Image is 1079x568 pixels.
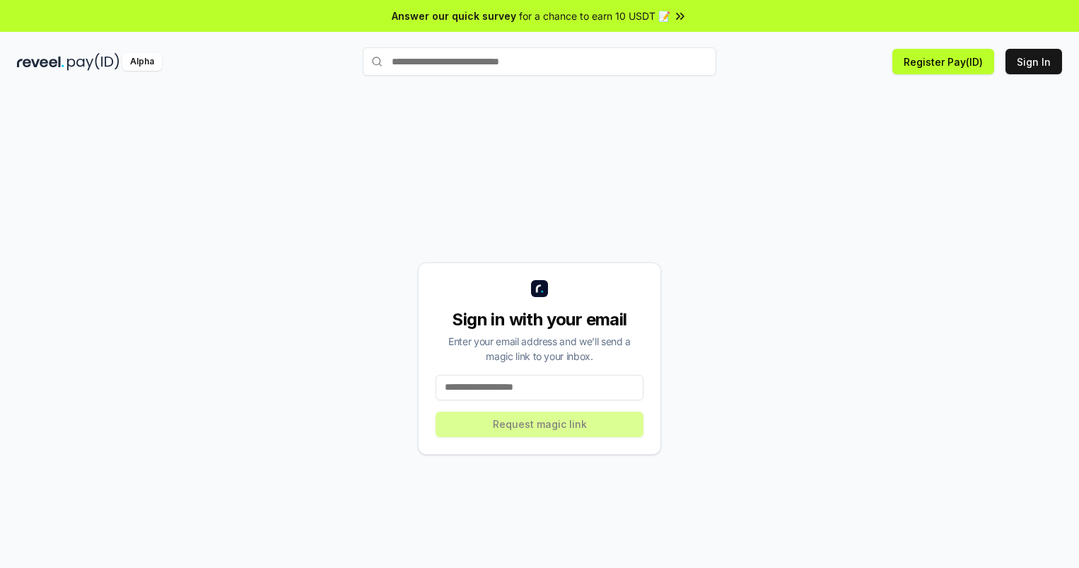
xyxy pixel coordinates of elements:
div: Alpha [122,53,162,71]
span: for a chance to earn 10 USDT 📝 [519,8,670,23]
img: pay_id [67,53,119,71]
button: Register Pay(ID) [892,49,994,74]
div: Sign in with your email [436,308,643,331]
div: Enter your email address and we’ll send a magic link to your inbox. [436,334,643,364]
img: reveel_dark [17,53,64,71]
img: logo_small [531,280,548,297]
button: Sign In [1005,49,1062,74]
span: Answer our quick survey [392,8,516,23]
